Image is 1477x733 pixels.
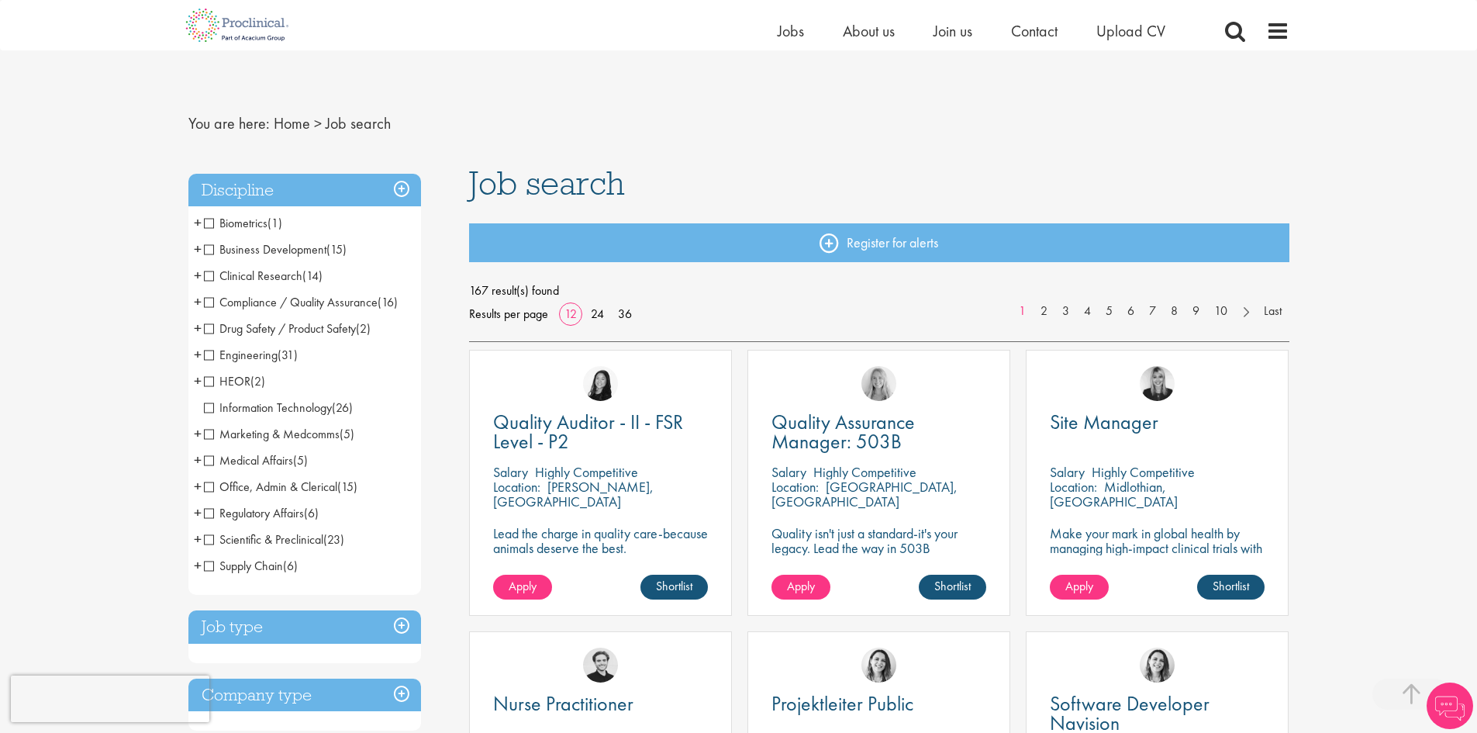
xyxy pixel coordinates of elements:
span: Location: [493,478,540,496]
span: Quality Assurance Manager: 503B [771,409,915,455]
span: Biometrics [204,215,282,231]
a: Register for alerts [469,223,1289,262]
a: 9 [1185,303,1207,320]
span: Scientific & Preclinical [204,531,323,548]
span: + [194,211,202,234]
span: Quality Auditor - II - FSR Level - P2 [493,409,683,455]
span: + [194,316,202,340]
span: Site Manager [1050,409,1158,435]
a: About us [843,21,895,41]
span: Office, Admin & Clerical [204,479,357,495]
p: Highly Competitive [1092,463,1195,481]
a: breadcrumb link [274,113,310,133]
p: Midlothian, [GEOGRAPHIC_DATA] [1050,478,1178,510]
a: Last [1256,303,1289,320]
span: Medical Affairs [204,452,308,468]
span: (16) [378,294,398,310]
a: Apply [1050,575,1109,600]
span: (26) [332,399,353,416]
span: > [314,113,322,133]
a: Projektleiter Public [771,694,986,714]
p: [PERSON_NAME], [GEOGRAPHIC_DATA] [493,478,654,510]
span: (2) [250,373,265,389]
span: 167 result(s) found [469,279,1289,303]
span: (14) [302,268,323,284]
a: 5 [1098,303,1120,320]
a: 36 [613,306,637,322]
span: (5) [293,452,308,468]
iframe: reCAPTCHA [11,676,209,722]
span: Apply [509,578,537,594]
span: HEOR [204,373,265,389]
p: [GEOGRAPHIC_DATA], [GEOGRAPHIC_DATA] [771,478,958,510]
a: Upload CV [1096,21,1165,41]
p: Highly Competitive [813,463,916,481]
a: 1 [1011,303,1034,320]
span: Marketing & Medcomms [204,426,354,442]
img: Shannon Briggs [861,366,896,401]
img: Numhom Sudsok [583,366,618,401]
span: + [194,422,202,445]
span: (15) [326,241,347,258]
span: + [194,264,202,287]
span: Office, Admin & Clerical [204,479,337,495]
span: Salary [771,463,806,481]
a: 8 [1163,303,1185,320]
span: Job search [469,162,625,204]
a: Jobs [778,21,804,41]
span: (6) [283,558,298,574]
span: Drug Safety / Product Safety [204,320,371,337]
span: Supply Chain [204,558,298,574]
span: (6) [304,505,319,521]
a: Site Manager [1050,413,1265,432]
span: + [194,475,202,498]
span: + [194,290,202,313]
span: Clinical Research [204,268,323,284]
p: Lead the charge in quality care-because animals deserve the best. [493,526,708,555]
span: Engineering [204,347,278,363]
span: + [194,554,202,577]
span: Business Development [204,241,326,258]
span: Projektleiter Public [771,690,913,717]
span: Contact [1011,21,1058,41]
a: Apply [493,575,552,600]
span: (1) [267,215,282,231]
div: Discipline [188,174,421,207]
a: 24 [585,306,609,322]
span: + [194,448,202,472]
span: Biometrics [204,215,267,231]
span: + [194,237,202,261]
a: Apply [771,575,830,600]
a: Quality Assurance Manager: 503B [771,413,986,451]
span: Scientific & Preclinical [204,531,344,548]
span: HEOR [204,373,250,389]
a: Nurse Practitioner [493,694,708,714]
img: Chatbot [1427,683,1473,729]
img: Nur Ergiydiren [1140,648,1175,683]
span: Information Technology [204,399,332,416]
span: Regulatory Affairs [204,505,304,521]
span: Join us [933,21,972,41]
span: (2) [356,320,371,337]
a: Shortlist [1197,575,1265,600]
span: Apply [787,578,815,594]
img: Nur Ergiydiren [861,648,896,683]
h3: Job type [188,610,421,644]
p: Highly Competitive [535,463,638,481]
span: Information Technology [204,399,353,416]
a: 12 [559,306,582,322]
div: Company type [188,679,421,712]
img: Nico Kohlwes [583,648,618,683]
span: + [194,369,202,392]
img: Janelle Jones [1140,366,1175,401]
span: Salary [1050,463,1085,481]
a: 4 [1076,303,1099,320]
